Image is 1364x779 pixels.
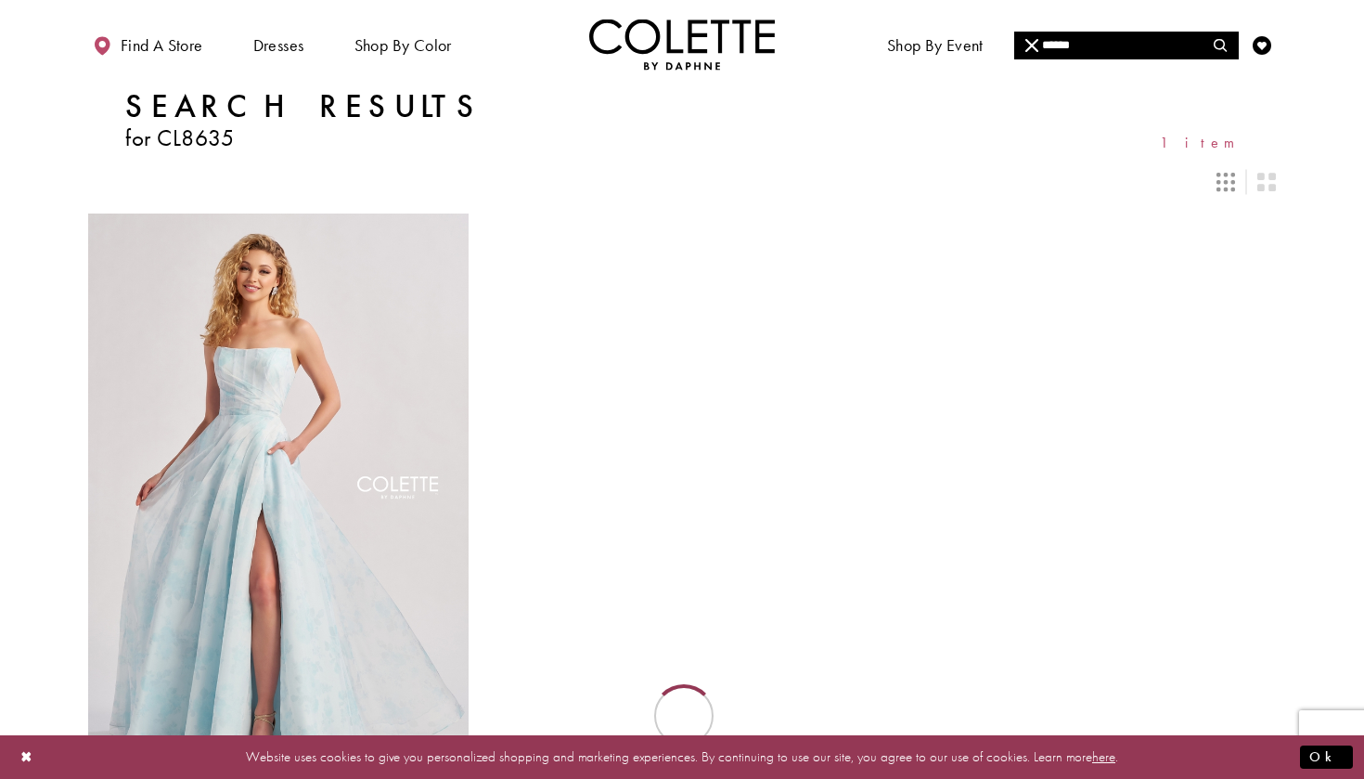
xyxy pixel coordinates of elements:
[882,19,988,70] span: Shop By Event
[125,125,483,150] h3: for CL8635
[11,741,43,773] button: Close Dialog
[1207,19,1235,70] a: Toggle search
[88,214,469,767] a: Visit Colette by Daphne Style No. CL8635 Page
[354,36,452,55] span: Shop by color
[1014,32,1050,59] button: Close Search
[121,36,203,55] span: Find a store
[1014,32,1239,59] div: Search form
[1300,746,1353,769] button: Submit Dialog
[1257,173,1276,191] span: Switch layout to 2 columns
[350,19,457,70] span: Shop by color
[88,19,207,70] a: Find a store
[1014,32,1238,59] input: Search
[887,36,984,55] span: Shop By Event
[1092,747,1115,766] a: here
[589,19,775,70] img: Colette by Daphne
[134,745,1230,770] p: Website uses cookies to give you personalized shopping and marketing experiences. By continuing t...
[1160,135,1239,150] span: 1 item
[1216,173,1235,191] span: Switch layout to 3 columns
[1029,19,1166,70] a: Meet the designer
[77,162,1287,202] div: Layout Controls
[1248,19,1276,70] a: Check Wishlist
[125,88,483,125] h1: Search Results
[1202,32,1238,59] button: Submit Search
[253,36,304,55] span: Dresses
[589,19,775,70] a: Visit Home Page
[249,19,309,70] span: Dresses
